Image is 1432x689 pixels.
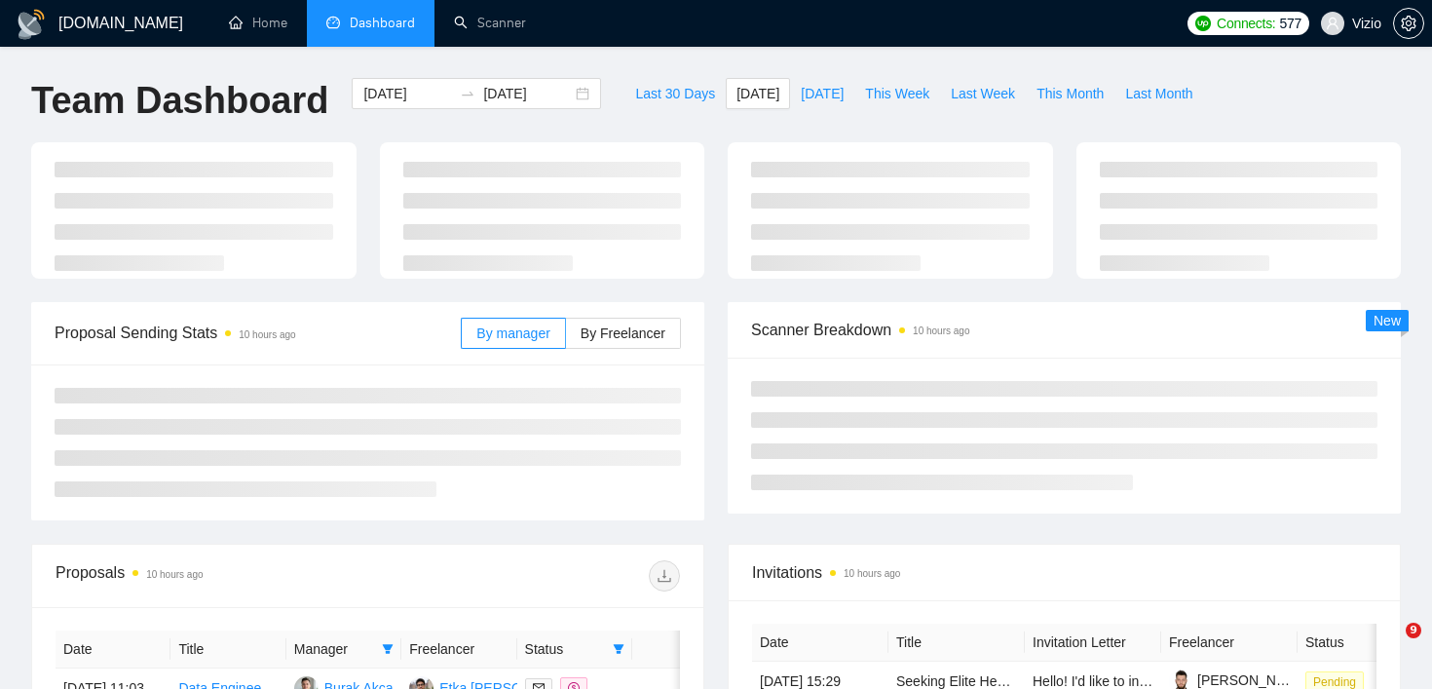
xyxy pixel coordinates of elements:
[476,325,549,341] span: By manager
[1374,313,1401,328] span: New
[401,631,516,669] th: Freelancer
[624,78,726,109] button: Last 30 Days
[1114,78,1203,109] button: Last Month
[454,15,526,31] a: searchScanner
[635,83,715,104] span: Last 30 Days
[525,638,605,660] span: Status
[56,560,368,592] div: Proposals
[350,15,415,31] span: Dashboard
[460,86,475,101] span: to
[844,568,900,579] time: 10 hours ago
[1279,13,1300,34] span: 577
[854,78,940,109] button: This Week
[16,9,47,40] img: logo
[239,329,295,340] time: 10 hours ago
[382,643,394,655] span: filter
[581,325,665,341] span: By Freelancer
[56,631,170,669] th: Date
[1305,673,1372,689] a: Pending
[294,638,374,660] span: Manager
[326,16,340,29] span: dashboard
[1394,16,1423,31] span: setting
[1326,17,1339,30] span: user
[1393,8,1424,39] button: setting
[31,78,328,124] h1: Team Dashboard
[286,631,401,669] th: Manager
[951,83,1015,104] span: Last Week
[940,78,1026,109] button: Last Week
[726,78,790,109] button: [DATE]
[736,83,779,104] span: [DATE]
[460,86,475,101] span: swap-right
[378,634,397,664] span: filter
[1195,16,1211,31] img: upwork-logo.png
[146,569,203,580] time: 10 hours ago
[752,624,888,662] th: Date
[751,318,1377,342] span: Scanner Breakdown
[1393,16,1424,31] a: setting
[801,83,844,104] span: [DATE]
[613,643,624,655] span: filter
[1025,624,1161,662] th: Invitation Letter
[1026,78,1114,109] button: This Month
[888,624,1025,662] th: Title
[1161,624,1298,662] th: Freelancer
[790,78,854,109] button: [DATE]
[1406,623,1421,638] span: 9
[1169,672,1309,688] a: [PERSON_NAME]
[1217,13,1275,34] span: Connects:
[1366,623,1413,670] iframe: Intercom live chat
[55,321,461,345] span: Proposal Sending Stats
[1036,83,1104,104] span: This Month
[483,83,572,104] input: End date
[1125,83,1192,104] span: Last Month
[363,83,452,104] input: Start date
[229,15,287,31] a: homeHome
[896,673,1416,689] a: Seeking Elite Healthtech Agency: Equity-Only. Pilot Secured, Revenue Pipeline Ready
[913,325,969,336] time: 10 hours ago
[865,83,929,104] span: This Week
[609,634,628,664] span: filter
[752,560,1376,585] span: Invitations
[170,631,285,669] th: Title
